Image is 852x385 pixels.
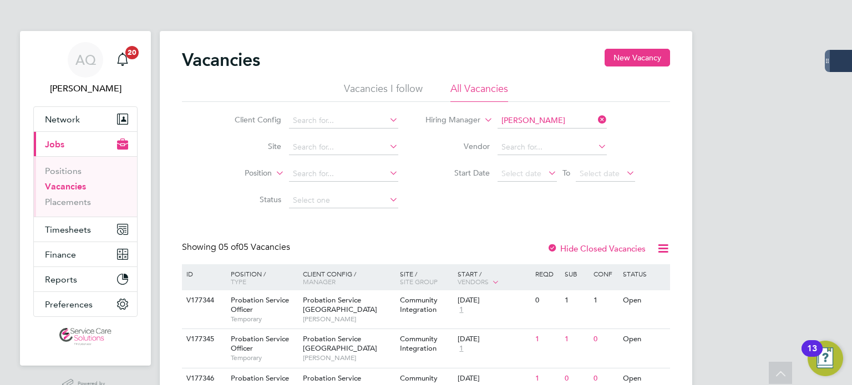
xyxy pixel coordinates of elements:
[303,334,377,353] span: Probation Service [GEOGRAPHIC_DATA]
[303,277,336,286] span: Manager
[231,295,289,314] span: Probation Service Officer
[591,264,620,283] div: Conf
[455,264,532,292] div: Start /
[397,264,455,291] div: Site /
[807,348,817,363] div: 13
[620,264,668,283] div: Status
[33,82,138,95] span: Andrew Quinney
[498,140,607,155] input: Search for...
[34,132,137,156] button: Jobs
[458,277,489,286] span: Vendors
[458,374,530,383] div: [DATE]
[219,242,290,253] span: 05 Vacancies
[808,341,843,376] button: Open Resource Center, 13 new notifications
[591,329,620,350] div: 0
[426,168,490,178] label: Start Date
[34,107,137,131] button: Network
[300,264,397,291] div: Client Config /
[217,194,281,204] label: Status
[33,328,138,346] a: Go to home page
[559,166,574,180] span: To
[45,166,82,176] a: Positions
[620,290,668,311] div: Open
[501,168,541,178] span: Select date
[45,181,86,192] a: Vacancies
[289,140,398,155] input: Search for...
[458,344,465,353] span: 1
[45,299,93,310] span: Preferences
[289,166,398,182] input: Search for...
[75,53,96,67] span: AQ
[231,277,246,286] span: Type
[222,264,300,291] div: Position /
[59,328,111,346] img: servicecare-logo-retina.png
[45,249,76,260] span: Finance
[426,141,490,151] label: Vendor
[458,296,530,305] div: [DATE]
[231,334,289,353] span: Probation Service Officer
[34,292,137,316] button: Preferences
[620,329,668,350] div: Open
[591,290,620,311] div: 1
[219,242,239,253] span: 05 of
[498,113,607,129] input: Search for...
[182,242,292,253] div: Showing
[547,243,646,254] label: Hide Closed Vacancies
[111,42,134,78] a: 20
[34,217,137,242] button: Timesheets
[400,334,438,353] span: Community Integration
[400,295,438,314] span: Community Integration
[303,295,377,314] span: Probation Service [GEOGRAPHIC_DATA]
[417,115,480,126] label: Hiring Manager
[217,141,281,151] label: Site
[182,49,260,71] h2: Vacancies
[562,290,591,311] div: 1
[45,114,80,125] span: Network
[562,329,591,350] div: 1
[532,290,561,311] div: 0
[184,329,222,350] div: V177345
[45,224,91,235] span: Timesheets
[45,274,77,285] span: Reports
[289,113,398,129] input: Search for...
[33,42,138,95] a: AQ[PERSON_NAME]
[458,305,465,315] span: 1
[184,264,222,283] div: ID
[45,139,64,150] span: Jobs
[289,193,398,208] input: Select one
[562,264,591,283] div: Sub
[303,315,394,324] span: [PERSON_NAME]
[184,290,222,311] div: V177344
[450,82,508,102] li: All Vacancies
[34,267,137,291] button: Reports
[532,264,561,283] div: Reqd
[125,46,139,59] span: 20
[20,31,151,366] nav: Main navigation
[400,277,438,286] span: Site Group
[580,168,620,178] span: Select date
[34,242,137,266] button: Finance
[458,335,530,344] div: [DATE]
[45,197,91,207] a: Placements
[344,82,423,102] li: Vacancies I follow
[605,49,670,66] button: New Vacancy
[532,329,561,350] div: 1
[208,168,272,179] label: Position
[217,115,281,125] label: Client Config
[34,156,137,217] div: Jobs
[303,353,394,362] span: [PERSON_NAME]
[231,353,297,362] span: Temporary
[231,315,297,324] span: Temporary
